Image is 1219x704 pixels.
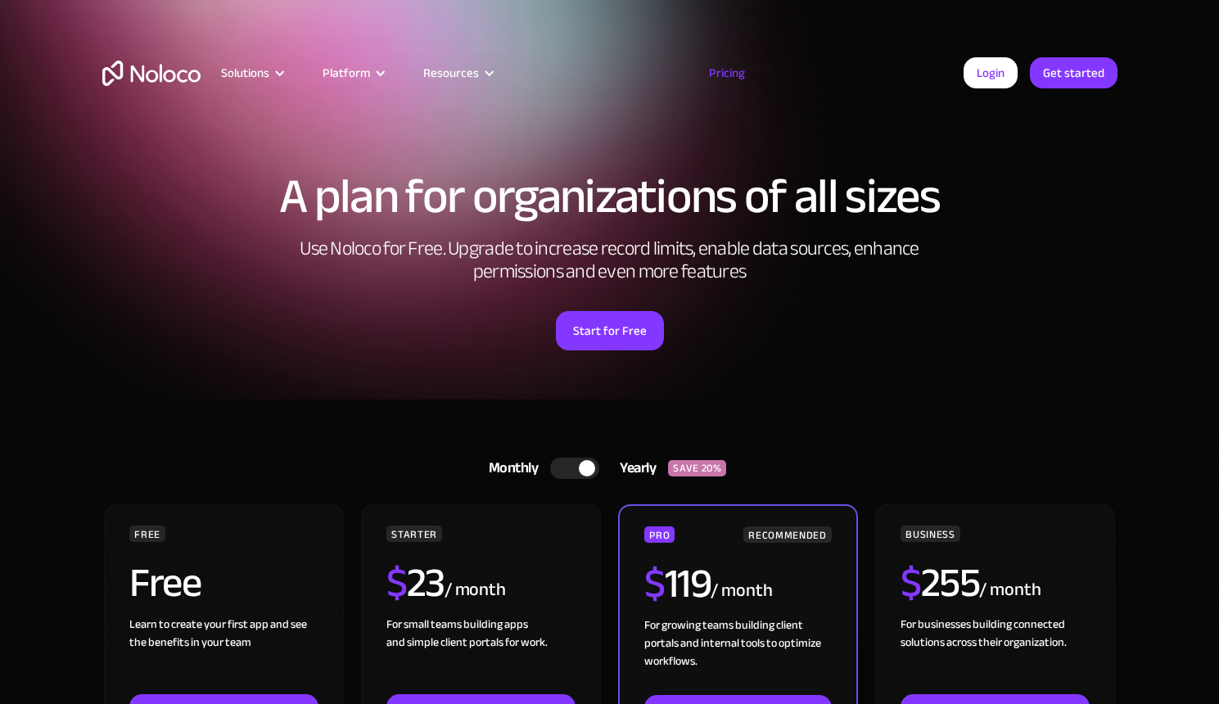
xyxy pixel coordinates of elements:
[129,616,318,694] div: Learn to create your first app and see the benefits in your team ‍
[901,526,959,542] div: BUSINESS
[386,616,575,694] div: For small teams building apps and simple client portals for work. ‍
[743,526,831,543] div: RECOMMENDED
[901,616,1089,694] div: For businesses building connected solutions across their organization. ‍
[386,562,445,603] h2: 23
[302,62,403,83] div: Platform
[423,62,479,83] div: Resources
[201,62,302,83] div: Solutions
[644,616,831,695] div: For growing teams building client portals and internal tools to optimize workflows.
[386,526,441,542] div: STARTER
[445,577,506,603] div: / month
[964,57,1018,88] a: Login
[323,62,370,83] div: Platform
[403,62,512,83] div: Resources
[901,562,979,603] h2: 255
[468,456,551,481] div: Monthly
[129,562,201,603] h2: Free
[221,62,269,83] div: Solutions
[386,544,407,621] span: $
[901,544,921,621] span: $
[644,563,711,604] h2: 119
[599,456,668,481] div: Yearly
[711,578,772,604] div: / month
[979,577,1041,603] div: / month
[689,62,765,83] a: Pricing
[644,526,675,543] div: PRO
[556,311,664,350] a: Start for Free
[1030,57,1117,88] a: Get started
[668,460,726,476] div: SAVE 20%
[282,237,937,283] h2: Use Noloco for Free. Upgrade to increase record limits, enable data sources, enhance permissions ...
[102,61,201,86] a: home
[644,545,665,622] span: $
[129,526,165,542] div: FREE
[102,172,1117,221] h1: A plan for organizations of all sizes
